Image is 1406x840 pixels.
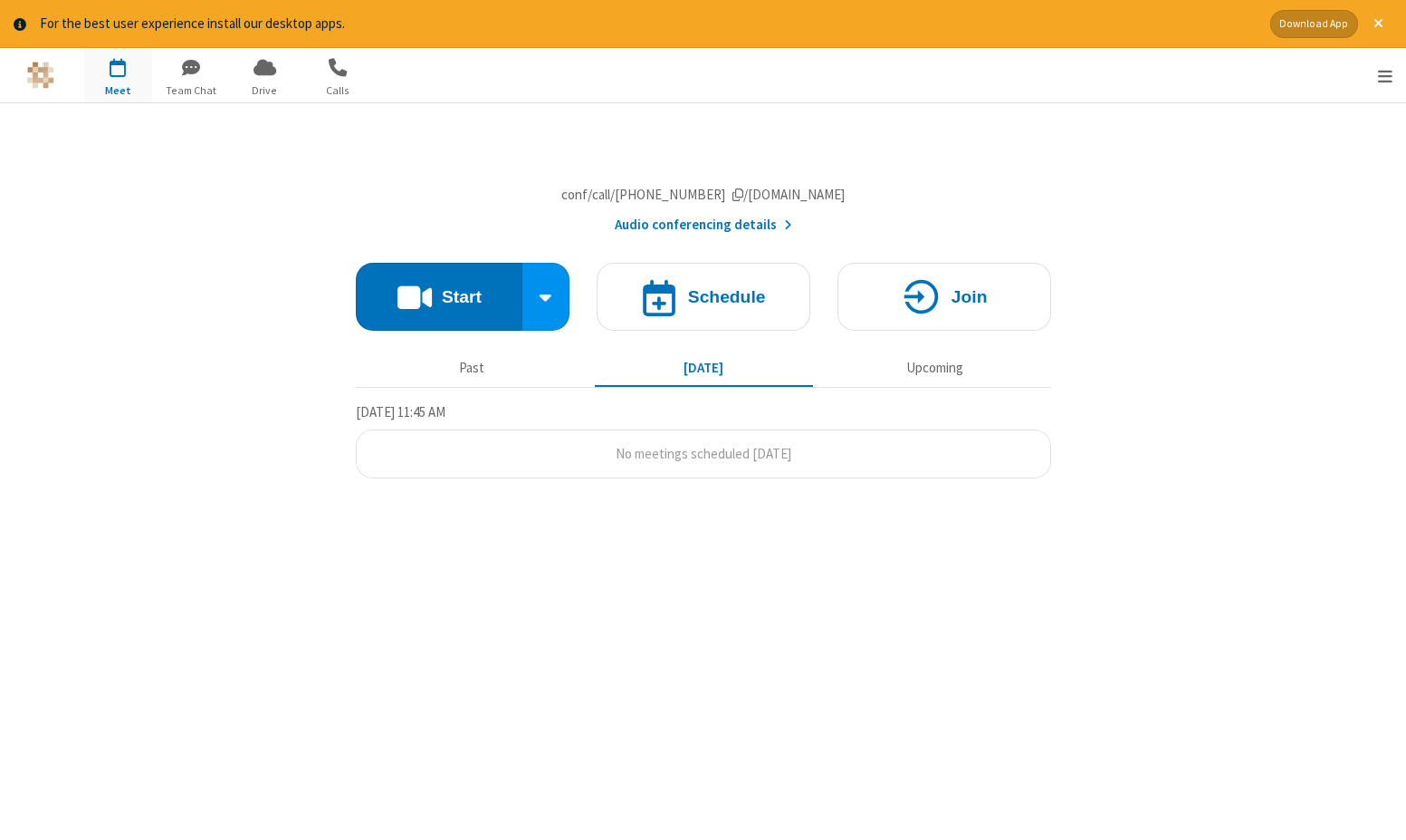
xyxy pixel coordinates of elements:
[6,48,74,102] button: Logo
[158,82,225,99] span: Team Chat
[688,288,766,305] h4: Schedule
[356,263,523,331] button: Start
[561,186,845,203] span: Copy my meeting room link
[304,82,372,99] span: Calls
[356,137,1051,236] section: Account details
[40,14,1257,34] div: For the best user experience install our desktop apps.
[1364,10,1392,38] button: Close alert
[356,403,445,420] span: [DATE] 11:45 AM
[594,351,812,385] button: [DATE]
[561,185,845,206] button: Copy my meeting room linkCopy my meeting room link
[1270,10,1358,38] button: Download App
[837,263,1051,331] button: Join
[1354,48,1406,102] div: Open menu
[442,288,482,305] h4: Start
[615,215,791,236] button: Audio conferencing details
[952,288,988,305] h4: Join
[231,82,299,99] span: Drive
[616,445,791,462] span: No meetings scheduled [DATE]
[27,62,54,89] img: iotum.​ucaas.​tech
[522,263,569,331] div: Start conference options
[597,263,810,331] button: Schedule
[84,82,152,99] span: Meet
[356,401,1051,479] section: Today's Meetings
[362,351,580,385] button: Past
[826,351,1044,385] button: Upcoming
